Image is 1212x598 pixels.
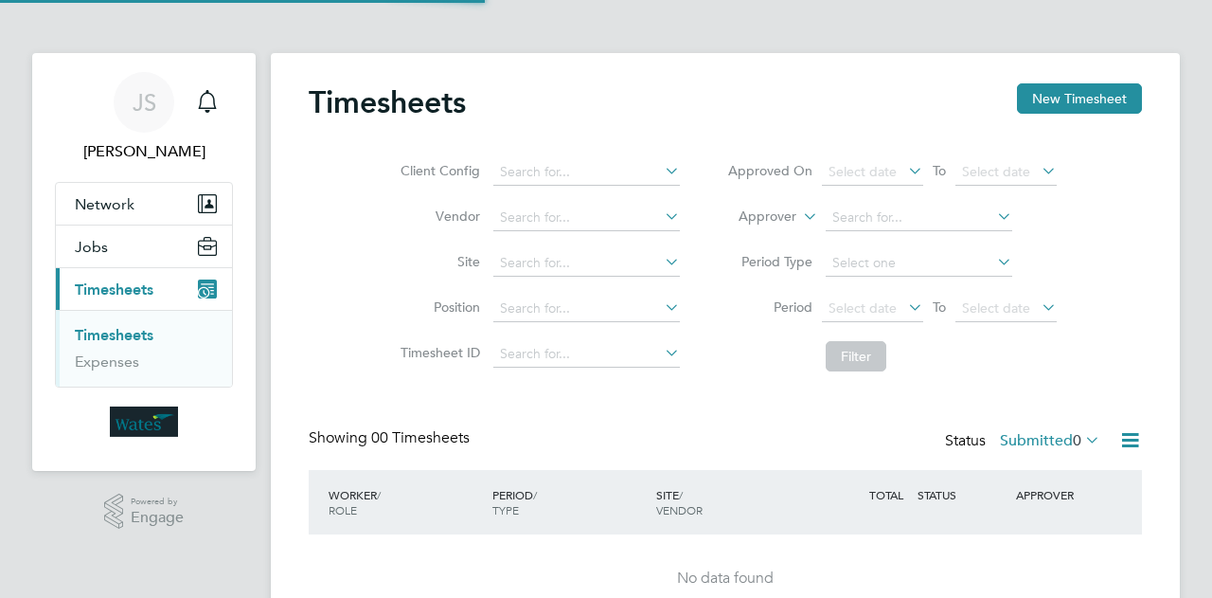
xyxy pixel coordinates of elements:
[110,407,178,437] img: wates-logo-retina.png
[1017,83,1142,114] button: New Timesheet
[55,140,233,163] span: Justinas Skliutas
[913,478,1011,512] div: STATUS
[131,510,184,526] span: Engage
[493,159,680,186] input: Search for...
[395,299,480,316] label: Position
[32,53,256,471] nav: Main navigation
[711,208,796,227] label: Approver
[488,478,651,527] div: PERIOD
[727,299,812,316] label: Period
[395,344,480,361] label: Timesheet ID
[56,226,232,267] button: Jobs
[329,502,357,517] span: ROLE
[133,90,156,115] span: JS
[104,494,185,530] a: Powered byEngage
[395,253,480,270] label: Site
[962,299,1030,317] span: Select date
[826,341,886,371] button: Filter
[927,295,952,319] span: To
[829,299,897,317] span: Select date
[679,487,683,502] span: /
[55,72,233,163] a: JS[PERSON_NAME]
[75,326,153,344] a: Timesheets
[945,428,1104,455] div: Status
[371,428,470,447] span: 00 Timesheets
[1011,478,1110,512] div: APPROVER
[1073,431,1081,450] span: 0
[927,158,952,183] span: To
[324,478,488,527] div: WORKER
[377,487,381,502] span: /
[826,250,1012,277] input: Select one
[533,487,537,502] span: /
[75,281,153,299] span: Timesheets
[492,502,519,517] span: TYPE
[727,253,812,270] label: Period Type
[829,163,897,180] span: Select date
[75,353,139,371] a: Expenses
[55,407,233,437] a: Go to home page
[56,310,232,387] div: Timesheets
[651,478,815,527] div: SITE
[309,83,466,121] h2: Timesheets
[328,569,1123,589] div: No data found
[493,205,680,231] input: Search for...
[727,162,812,179] label: Approved On
[869,487,903,502] span: TOTAL
[75,238,108,256] span: Jobs
[826,205,1012,231] input: Search for...
[493,341,680,368] input: Search for...
[493,250,680,277] input: Search for...
[56,268,232,310] button: Timesheets
[395,208,480,225] label: Vendor
[395,162,480,179] label: Client Config
[309,428,473,448] div: Showing
[75,195,134,213] span: Network
[493,296,680,322] input: Search for...
[1000,431,1100,450] label: Submitted
[131,494,184,510] span: Powered by
[962,163,1030,180] span: Select date
[656,502,703,517] span: VENDOR
[56,183,232,225] button: Network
